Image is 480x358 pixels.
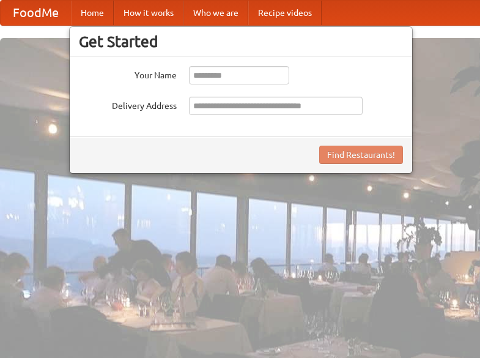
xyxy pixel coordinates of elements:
[79,66,177,81] label: Your Name
[71,1,114,25] a: Home
[79,97,177,112] label: Delivery Address
[183,1,248,25] a: Who we are
[319,146,403,164] button: Find Restaurants!
[1,1,71,25] a: FoodMe
[248,1,322,25] a: Recipe videos
[114,1,183,25] a: How it works
[79,32,403,51] h3: Get Started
